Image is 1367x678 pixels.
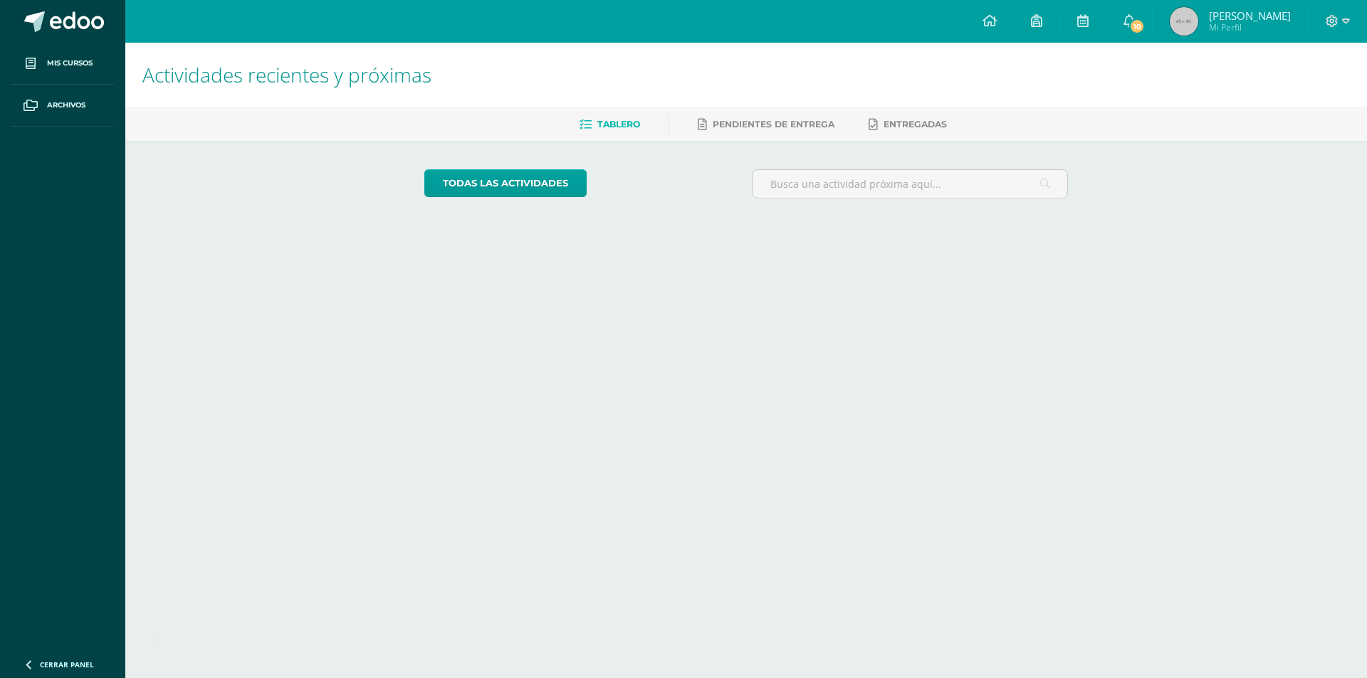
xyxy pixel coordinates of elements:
[753,170,1068,198] input: Busca una actividad próxima aquí...
[884,119,947,129] span: Entregadas
[1209,21,1291,33] span: Mi Perfil
[11,43,114,85] a: Mis cursos
[1129,18,1145,34] span: 10
[47,100,85,111] span: Archivos
[1209,9,1291,23] span: [PERSON_NAME]
[713,119,834,129] span: Pendientes de entrega
[142,61,431,88] span: Actividades recientes y próximas
[580,113,640,136] a: Tablero
[698,113,834,136] a: Pendientes de entrega
[11,85,114,127] a: Archivos
[424,169,587,197] a: todas las Actividades
[47,58,93,69] span: Mis cursos
[40,660,94,669] span: Cerrar panel
[1170,7,1198,36] img: 45x45
[597,119,640,129] span: Tablero
[869,113,947,136] a: Entregadas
